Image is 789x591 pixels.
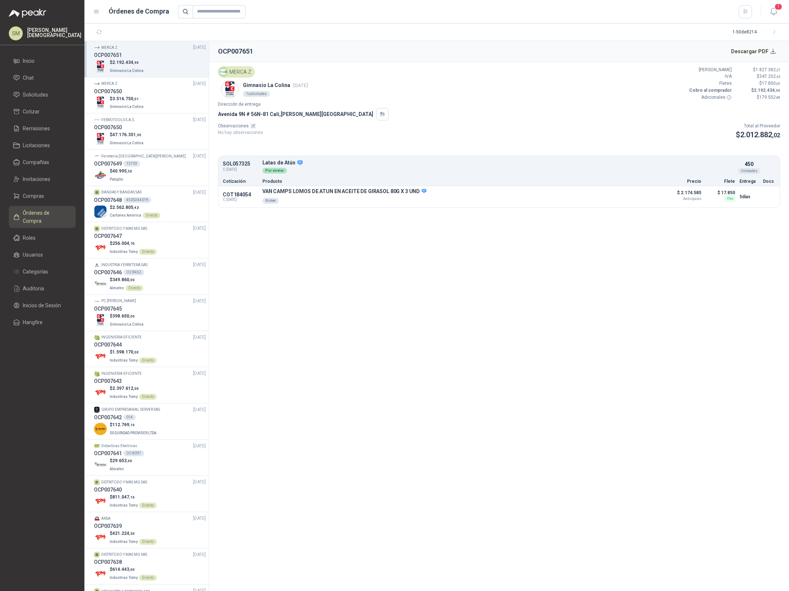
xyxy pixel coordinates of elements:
span: Licitaciones [23,141,50,149]
div: Directo [139,503,157,508]
span: Auditoria [23,284,44,293]
div: Por enviar [262,168,287,174]
img: Company Logo [94,443,100,449]
span: ,00 [129,278,135,282]
img: Logo peakr [9,9,46,18]
span: 29.653 [112,458,132,463]
span: ,70 [129,242,135,246]
span: Gimnasio La Colina [110,69,143,73]
span: ,30 [129,532,135,536]
img: Company Logo [94,423,107,435]
div: SM [9,26,23,40]
img: Company Logo [94,81,100,87]
p: $ [110,494,157,501]
span: Órdenes de Compra [23,209,69,225]
h3: OCP007650 [94,123,122,131]
div: Directo [143,213,160,218]
div: OC 8397 [123,450,144,456]
img: Company Logo [94,567,107,580]
p: MERCA Z [101,81,117,87]
h3: OCP007644 [94,341,122,349]
span: ,00 [776,81,780,86]
span: 1 [774,3,782,10]
a: Inicio [9,54,76,68]
img: Company Logo [94,531,107,544]
span: Industrias Tomy [110,395,138,399]
span: 112.769 [112,422,135,427]
span: Solicitudes [23,91,48,99]
a: Solicitudes [9,88,76,102]
img: Company Logo [94,515,100,521]
div: Directo [139,539,157,545]
div: 1 - 50 de 8214 [732,26,780,38]
a: Cotizar [9,105,76,119]
span: Invitaciones [23,175,50,183]
span: ,60 [129,568,135,572]
p: $ [110,349,157,356]
a: Company LogoGRUPO EMPRESARIAL SERVER SAS[DATE] OCP007642014Company Logo$112.769,16SEGURIDAD PROVI... [94,406,206,436]
span: ,63 [776,75,780,79]
img: Company Logo [94,60,107,73]
span: Industrias Tomy [110,540,138,544]
p: $ [110,457,132,464]
div: Broker [262,198,279,204]
p: Ferretería [GEOGRAPHIC_DATA][PERSON_NAME] [101,153,186,159]
img: Company Logo [94,386,107,399]
p: $ [736,73,780,80]
div: Directo [126,285,143,291]
p: Total al Proveedor [736,123,780,130]
span: Chat [23,74,34,82]
span: [DATE] [193,44,206,51]
span: Compañías [23,158,49,166]
p: Producto [262,179,660,184]
a: Remisiones [9,122,76,135]
img: Company Logo [94,278,107,290]
img: Company Logo [94,298,100,304]
img: Company Logo [219,68,228,76]
p: DISTRITODO Y MAS MG SAS [101,226,147,232]
span: Cotizar [23,108,40,116]
h3: OCP007640 [94,486,122,494]
img: Company Logo [94,314,107,327]
p: $ [110,385,157,392]
span: ,60 [127,459,132,463]
p: Observaciones [218,123,263,130]
a: DISTRITODO Y MAS MG SAS[DATE] OCP007638Company Logo$614.443,60Industrias TomyDirecto [94,551,206,581]
div: Flex [725,196,735,202]
span: Remisiones [23,124,50,133]
img: Company Logo [94,133,107,145]
a: Órdenes de Compra [9,206,76,228]
span: ,88 [776,95,780,99]
p: ARSA [101,516,110,522]
img: Company Logo [94,96,107,109]
img: Company Logo [94,407,100,413]
p: $ [110,204,160,211]
span: Almatec [110,286,124,290]
p: $ 17.850 [706,188,735,197]
a: Company LogoFERROTOOLS S.A.S.[DATE] OCP007650Company Logo$47.176.351,96Gimnasio La Colina [94,116,206,146]
p: $ [110,59,145,66]
span: [DATE] [193,80,206,87]
span: Inicio [23,57,34,65]
p: $ [736,87,780,94]
h3: OCP007638 [94,558,122,566]
span: 349.860 [112,277,135,282]
a: BANDAS Y BANDAS SAS[DATE] OCP0076484500244019Company Logo$2.562.805,42Cartones AmericaDirecto [94,189,206,219]
div: OC 8452 [123,269,144,275]
span: Industrias Tomy [110,358,138,362]
p: Flete [706,179,735,184]
span: C: [DATE] [223,167,258,173]
a: Company LogoMERCA Z[DATE] OCP007650Company Logo$3.516.750,01Gimnasio La Colina [94,80,206,110]
span: [DATE] [193,479,206,486]
span: Patojito [110,177,123,181]
span: ,02 [772,132,780,139]
a: Inicios de Sesión [9,298,76,312]
p: 450 [745,160,753,168]
span: SEGURIDAD PROVISER LTDA [110,431,156,435]
span: Inicios de Sesión [23,301,61,309]
span: [DATE] [193,116,206,123]
img: Company Logo [94,458,107,471]
span: 2.192.434 [754,88,780,93]
img: Company Logo [94,205,107,218]
a: Hangfire [9,315,76,329]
